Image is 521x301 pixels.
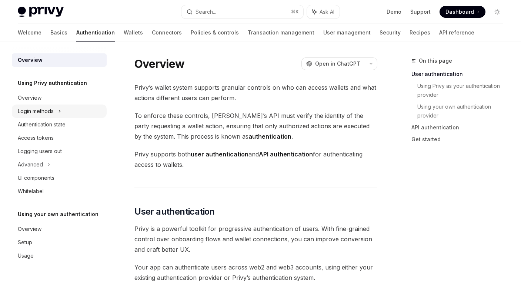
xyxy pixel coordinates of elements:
[440,6,485,18] a: Dashboard
[124,24,143,42] a: Wallets
[411,122,509,133] a: API authentication
[417,101,509,122] a: Using your own authentication provider
[18,225,41,234] div: Overview
[152,24,182,42] a: Connectors
[445,8,474,16] span: Dashboard
[12,145,107,158] a: Logging users out
[18,56,43,64] div: Overview
[411,68,509,80] a: User authentication
[181,5,303,19] button: Search...⌘K
[12,171,107,185] a: UI components
[439,24,474,42] a: API reference
[18,79,87,87] h5: Using Privy authentication
[18,147,62,156] div: Logging users out
[18,107,54,116] div: Login methods
[18,133,54,142] div: Access tokens
[134,149,377,170] span: Privy supports both and for authenticating access to wallets.
[419,56,452,65] span: On this page
[134,224,377,255] span: Privy is a powerful toolkit for progressive authentication of users. With fine-grained control ov...
[380,24,401,42] a: Security
[12,53,107,67] a: Overview
[12,91,107,105] a: Overview
[491,6,503,18] button: Toggle dark mode
[410,8,431,16] a: Support
[18,187,44,196] div: Whitelabel
[18,210,98,219] h5: Using your own authentication
[259,150,313,158] strong: API authentication
[196,7,216,16] div: Search...
[18,120,66,129] div: Authentication state
[12,249,107,262] a: Usage
[18,251,34,260] div: Usage
[191,150,248,158] strong: user authentication
[307,5,340,19] button: Ask AI
[417,80,509,101] a: Using Privy as your authentication provider
[291,9,299,15] span: ⌘ K
[320,8,334,16] span: Ask AI
[76,24,115,42] a: Authentication
[12,236,107,249] a: Setup
[387,8,401,16] a: Demo
[50,24,67,42] a: Basics
[18,7,64,17] img: light logo
[411,133,509,145] a: Get started
[18,93,41,102] div: Overview
[134,262,377,283] span: Your app can authenticate users across web2 and web3 accounts, using either your existing authent...
[315,60,360,67] span: Open in ChatGPT
[248,133,291,140] strong: authentication
[301,57,365,70] button: Open in ChatGPT
[248,24,314,42] a: Transaction management
[12,131,107,145] a: Access tokens
[12,185,107,198] a: Whitelabel
[134,57,184,70] h1: Overview
[18,160,43,169] div: Advanced
[410,24,430,42] a: Recipes
[323,24,371,42] a: User management
[134,206,215,218] span: User authentication
[12,222,107,236] a: Overview
[191,24,239,42] a: Policies & controls
[12,118,107,131] a: Authentication state
[18,238,32,247] div: Setup
[18,173,54,182] div: UI components
[18,24,41,42] a: Welcome
[134,82,377,103] span: Privy’s wallet system supports granular controls on who can access wallets and what actions diffe...
[134,110,377,142] span: To enforce these controls, [PERSON_NAME]’s API must verify the identity of the party requesting a...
